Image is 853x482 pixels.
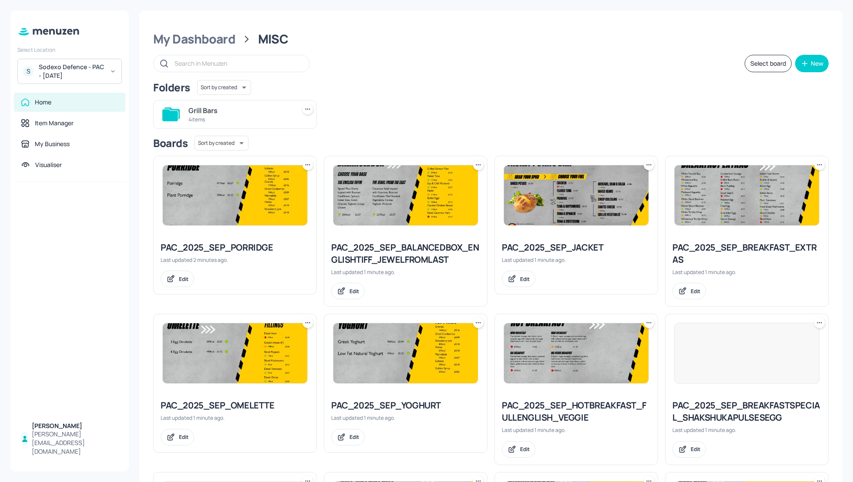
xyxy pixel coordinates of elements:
div: [PERSON_NAME] [32,422,118,430]
img: 2025-05-16-1747383201849xpwfc7tl9j8.jpeg [163,323,307,383]
div: My Dashboard [153,31,235,47]
div: Boards [153,136,188,150]
div: Sort by created [197,79,251,96]
img: 2025-06-11-1749635598859d5dl69qq8wr.jpeg [333,323,478,383]
div: Edit [349,288,359,295]
div: Last updated 2 minutes ago. [161,256,309,264]
img: 2025-08-21-17557927797636ukqi4pvuy9.jpeg [675,165,819,225]
div: Edit [691,288,700,295]
div: Last updated 1 minute ago. [672,426,821,434]
div: PAC_2025_SEP_PORRIDGE [161,241,309,254]
div: Edit [520,275,530,283]
div: Item Manager [35,119,74,127]
img: 2025-08-21-17557932881227e59mi4gcu3.jpeg [504,323,648,383]
div: Home [35,98,51,107]
input: Search in Menuzen [175,57,301,70]
div: [PERSON_NAME][EMAIL_ADDRESS][DOMAIN_NAME] [32,430,118,456]
div: Folders [153,80,190,94]
div: S [23,66,34,77]
button: Select board [745,55,792,72]
div: Sodexo Defence - PAC - [DATE] [39,63,104,80]
div: New [811,60,823,67]
div: PAC_2025_SEP_BREAKFASTSPECIAL_SHAKSHUKAPULSESEGG [672,399,821,424]
div: Select Location [17,46,122,54]
img: 2025-08-21-1755791888221spt5qyvd41f.jpeg [333,165,478,225]
div: Last updated 1 minute ago. [672,268,821,276]
button: New [795,55,829,72]
div: PAC_2025_SEP_HOTBREAKFAST_FULLENGLISH_VEGGIE [502,399,651,424]
div: PAC_2025_SEP_JACKET [502,241,651,254]
div: Edit [179,433,188,441]
div: PAC_2025_SEP_BALANCEDBOX_ENGLISHTIFF_JEWELFROMLAST [331,241,480,266]
div: Sort by created [195,134,249,152]
div: Last updated 1 minute ago. [331,414,480,422]
div: Last updated 1 minute ago. [502,256,651,264]
div: Edit [691,445,700,453]
div: My Business [35,140,70,148]
img: 2025-06-18-17502490197118wxk3zfqnib.jpeg [504,165,648,225]
div: Edit [349,433,359,441]
div: PAC_2025_SEP_OMELETTE [161,399,309,412]
div: PAC_2025_SEP_BREAKFAST_EXTRAS [672,241,821,266]
div: Grill Bars [188,105,292,116]
div: MISC [258,31,289,47]
div: Last updated 1 minute ago. [502,426,651,434]
div: PAC_2025_SEP_YOGHURT [331,399,480,412]
div: Last updated 1 minute ago. [161,414,309,422]
div: Edit [520,445,530,453]
div: Edit [179,275,188,283]
div: Last updated 1 minute ago. [331,268,480,276]
div: Visualiser [35,161,62,169]
img: 2025-06-11-1749645138528y5o7vjt98ll.jpeg [163,165,307,225]
div: 4 items [188,116,292,123]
